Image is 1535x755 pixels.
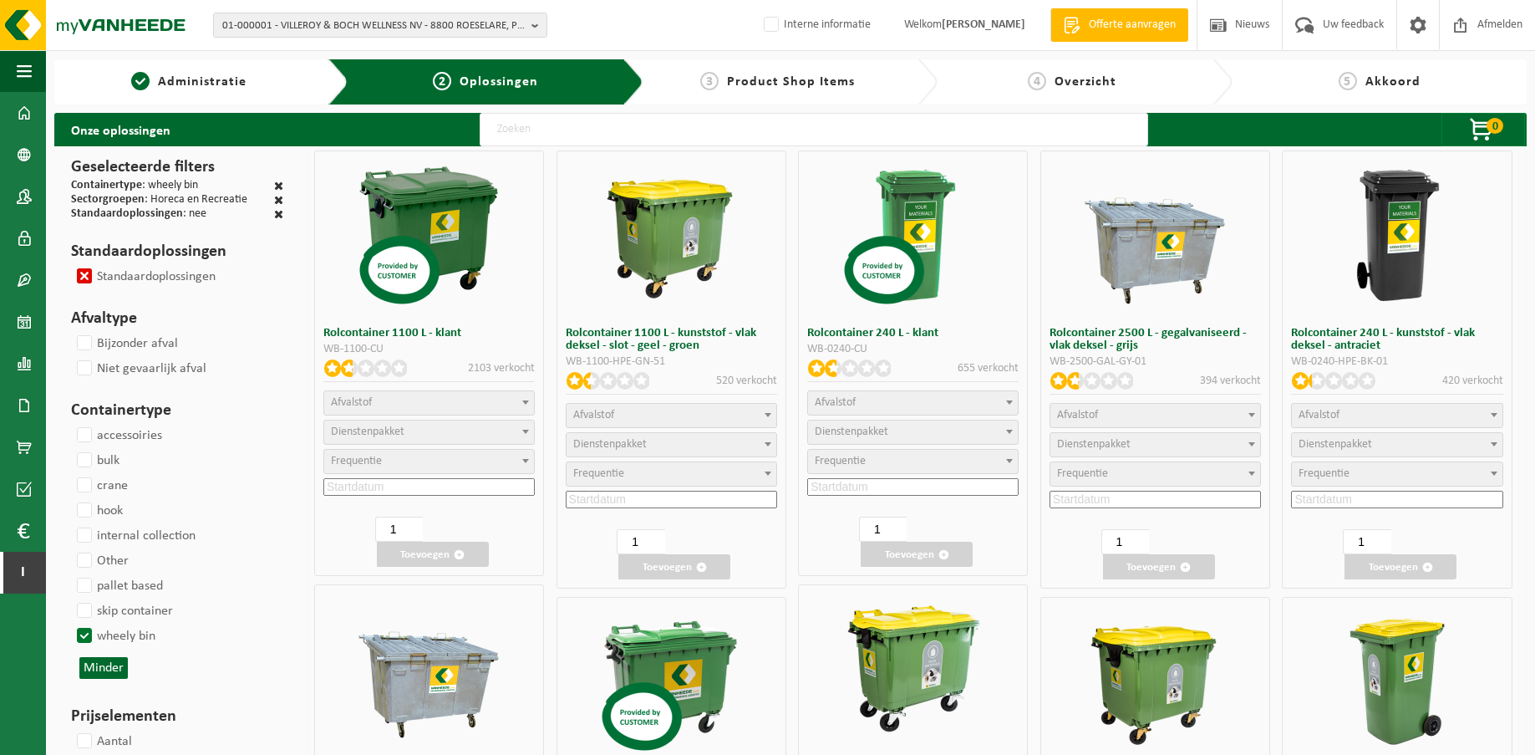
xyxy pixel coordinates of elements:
span: Dienstenpakket [1057,438,1131,451]
input: Startdatum [566,491,777,508]
img: WB-1100-CU [358,164,500,306]
span: I [17,552,29,594]
span: 5 [1339,72,1357,90]
span: Product Shop Items [727,75,855,89]
span: Afvalstof [1299,409,1339,421]
button: Minder [79,657,128,679]
span: Afvalstof [815,396,856,409]
p: 2103 verkocht [468,360,535,377]
span: Containertype [71,179,142,191]
span: Dienstenpakket [331,426,404,438]
button: Toevoegen [1344,554,1456,579]
span: Frequentie [1057,467,1108,480]
span: Frequentie [815,455,866,467]
span: Dienstenpakket [573,438,647,451]
a: 1Administratie [63,72,315,92]
a: 4Overzicht [946,72,1198,92]
strong: [PERSON_NAME] [942,18,1025,31]
h3: Rolcontainer 2500 L - gegalvaniseerd - vlak deksel - grijs [1050,327,1261,352]
span: 4 [1028,72,1046,90]
div: WB-1100-HPE-GN-51 [566,356,777,368]
span: Standaardoplossingen [71,207,183,220]
span: 01-000001 - VILLEROY & BOCH WELLNESS NV - 8800 ROESELARE, POPULIERSTRAAT 1 [222,13,525,38]
h3: Standaardoplossingen [71,239,283,264]
span: Frequentie [331,455,382,467]
input: Startdatum [1291,491,1502,508]
div: WB-2500-GAL-GY-01 [1050,356,1261,368]
h3: Rolcontainer 240 L - kunststof - vlak deksel - antraciet [1291,327,1502,352]
input: 1 [1101,529,1149,554]
label: skip container [74,599,173,624]
h3: Containertype [71,398,283,423]
div: WB-0240-CU [807,344,1019,355]
label: Niet gevaarlijk afval [74,356,206,381]
button: Toevoegen [861,542,973,567]
input: 1 [859,517,907,542]
h3: Geselecteerde filters [71,155,283,180]
input: 1 [618,529,665,554]
h3: Rolcontainer 1100 L - klant [323,327,535,339]
div: : Horeca en Recreatie [71,194,247,208]
h3: Rolcontainer 240 L - klant [807,327,1019,339]
p: 655 verkocht [958,360,1019,377]
div: WB-0240-HPE-BK-01 [1291,356,1502,368]
button: Toevoegen [1103,554,1215,579]
input: Startdatum [1050,491,1261,508]
span: Frequentie [1299,467,1349,480]
a: 2Oplossingen [361,72,609,92]
label: internal collection [74,523,196,548]
label: Standaardoplossingen [74,264,216,289]
label: pallet based [74,574,163,599]
span: Overzicht [1055,75,1116,89]
p: 420 verkocht [1442,372,1503,390]
h3: Afvaltype [71,306,283,331]
span: 1 [131,72,150,90]
img: WB-0660-HPE-GN-51 [842,598,984,740]
label: Interne informatie [760,13,871,38]
span: Afvalstof [331,396,372,409]
span: Oplossingen [460,75,538,89]
label: hook [74,498,123,523]
label: Bijzonder afval [74,331,178,356]
button: Toevoegen [619,554,731,579]
h2: Onze oplossingen [54,113,187,146]
span: Sectorgroepen [71,193,145,206]
label: Aantal [74,729,132,754]
span: Frequentie [573,467,624,480]
img: WB-2500-GAL-GY-04 [358,598,500,740]
button: Toevoegen [377,542,489,567]
span: Afvalstof [1057,409,1098,421]
span: Dienstenpakket [1299,438,1372,451]
div: : wheely bin [71,180,198,194]
input: Startdatum [323,478,535,496]
span: Offerte aanvragen [1085,17,1180,33]
p: 520 verkocht [716,372,777,390]
img: WB-2500-GAL-GY-01 [1084,164,1226,306]
a: Offerte aanvragen [1050,8,1188,42]
span: Afvalstof [573,409,614,421]
a: 5Akkoord [1241,72,1518,92]
label: crane [74,473,128,498]
span: 2 [433,72,451,90]
img: WB-0240-HPE-BK-01 [1326,164,1468,306]
button: 0 [1441,113,1525,146]
span: Dienstenpakket [815,426,888,438]
img: WB-0240-CU [842,164,984,306]
input: Zoeken [480,113,1148,146]
h3: Prijselementen [71,704,283,729]
span: 3 [700,72,719,90]
label: bulk [74,448,119,473]
div: : nee [71,208,206,222]
span: Administratie [158,75,247,89]
a: 3Product Shop Items [652,72,904,92]
img: WB-0660-CU [600,610,742,752]
p: 394 verkocht [1200,372,1261,390]
img: WB-1100-HPE-GN-51 [600,164,742,306]
div: WB-1100-CU [323,344,535,355]
button: 01-000001 - VILLEROY & BOCH WELLNESS NV - 8800 ROESELARE, POPULIERSTRAAT 1 [213,13,547,38]
label: Other [74,548,129,574]
label: accessoiries [74,423,162,448]
label: wheely bin [74,624,155,649]
span: Akkoord [1365,75,1421,89]
input: Startdatum [807,478,1019,496]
